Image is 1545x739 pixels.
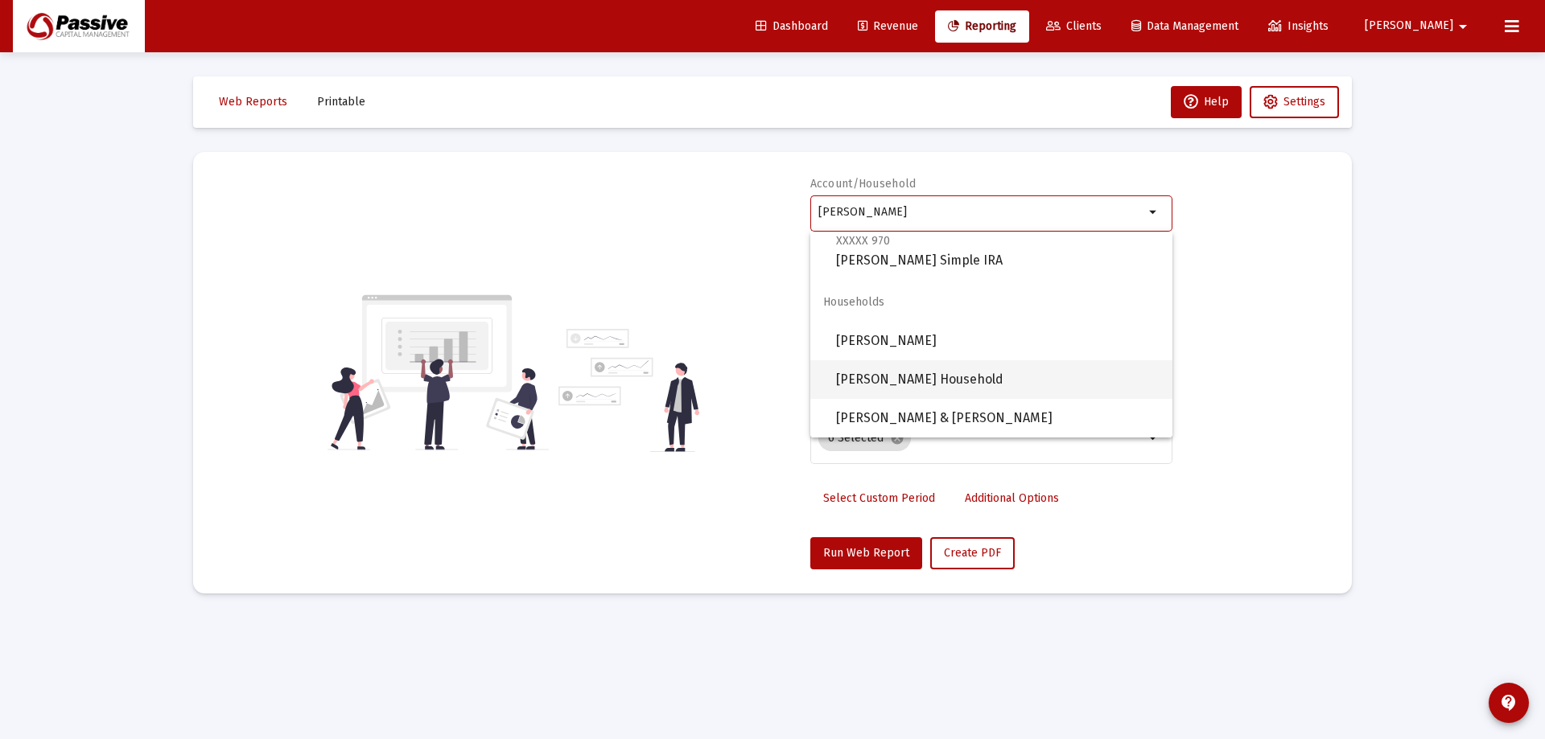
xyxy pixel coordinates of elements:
span: Run Web Report [823,546,909,560]
a: Dashboard [743,10,841,43]
img: Dashboard [25,10,133,43]
span: Select Custom Period [823,491,935,505]
mat-icon: arrow_drop_down [1144,429,1164,448]
mat-icon: arrow_drop_down [1453,10,1473,43]
span: Printable [317,95,365,109]
span: [PERSON_NAME] Simple IRA [836,231,1160,270]
mat-icon: arrow_drop_down [1144,203,1164,222]
img: reporting-alt [558,329,699,452]
span: [PERSON_NAME] [836,322,1160,360]
span: Create PDF [944,546,1001,560]
span: Web Reports [219,95,287,109]
a: Insights [1255,10,1341,43]
button: Web Reports [206,86,300,118]
button: Printable [304,86,378,118]
button: Help [1171,86,1242,118]
span: Insights [1268,19,1329,33]
mat-chip-list: Selection [818,422,1144,454]
input: Search or select an account or household [818,206,1144,219]
button: Run Web Report [810,537,922,569]
a: Clients [1033,10,1114,43]
mat-chip: 6 Selected [818,425,911,451]
button: Settings [1250,86,1339,118]
span: [PERSON_NAME] [1365,19,1453,33]
span: [PERSON_NAME] & [PERSON_NAME] [836,399,1160,437]
mat-icon: contact_support [1499,693,1518,712]
img: reporting [328,293,549,452]
span: Settings [1283,95,1325,109]
span: Dashboard [756,19,828,33]
span: XXXXX 970 [836,234,890,248]
span: Additional Options [965,491,1059,505]
span: Data Management [1131,19,1238,33]
span: Revenue [858,19,918,33]
a: Reporting [935,10,1029,43]
button: Create PDF [930,537,1015,569]
span: [PERSON_NAME] Household [836,360,1160,399]
span: Households [810,283,1172,322]
span: Help [1184,95,1229,109]
a: Data Management [1119,10,1251,43]
label: Account/Household [810,177,917,191]
span: Reporting [948,19,1016,33]
span: Clients [1046,19,1102,33]
mat-icon: cancel [890,431,904,445]
button: [PERSON_NAME] [1345,10,1492,42]
a: Revenue [845,10,931,43]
